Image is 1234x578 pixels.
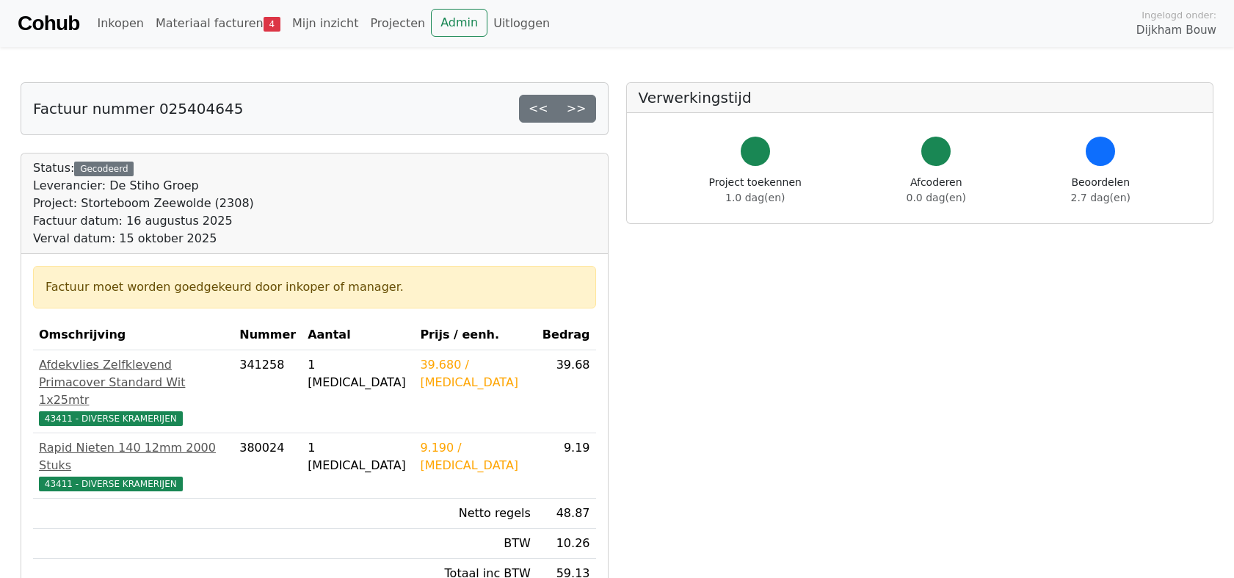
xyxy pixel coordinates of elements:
[537,499,596,529] td: 48.87
[33,195,254,212] div: Project: Storteboom Zeewolde (2308)
[537,529,596,559] td: 10.26
[233,320,302,350] th: Nummer
[487,9,556,38] a: Uitloggen
[74,162,134,176] div: Gecodeerd
[907,192,966,203] span: 0.0 dag(en)
[264,17,280,32] span: 4
[33,159,254,248] div: Status:
[414,320,536,350] th: Prijs / eenh.
[39,439,228,492] a: Rapid Nieten 140 12mm 2000 Stuks43411 - DIVERSE KRAMERIJEN
[308,439,408,474] div: 1 [MEDICAL_DATA]
[907,175,966,206] div: Afcoderen
[233,433,302,499] td: 380024
[308,356,408,391] div: 1 [MEDICAL_DATA]
[302,320,414,350] th: Aantal
[1136,22,1216,39] span: Dijkham Bouw
[233,350,302,433] td: 341258
[709,175,802,206] div: Project toekennen
[420,439,530,474] div: 9.190 / [MEDICAL_DATA]
[33,320,233,350] th: Omschrijving
[150,9,286,38] a: Materiaal facturen4
[286,9,365,38] a: Mijn inzicht
[431,9,487,37] a: Admin
[1071,175,1130,206] div: Beoordelen
[1142,8,1216,22] span: Ingelogd onder:
[557,95,596,123] a: >>
[639,89,1202,106] h5: Verwerkingstijd
[39,356,228,409] div: Afdekvlies Zelfklevend Primacover Standard Wit 1x25mtr
[414,499,536,529] td: Netto regels
[46,278,584,296] div: Factuur moet worden goedgekeurd door inkoper of manager.
[39,411,183,426] span: 43411 - DIVERSE KRAMERIJEN
[91,9,149,38] a: Inkopen
[33,100,243,118] h5: Factuur nummer 025404645
[537,350,596,433] td: 39.68
[39,356,228,427] a: Afdekvlies Zelfklevend Primacover Standard Wit 1x25mtr43411 - DIVERSE KRAMERIJEN
[33,177,254,195] div: Leverancier: De Stiho Groep
[414,529,536,559] td: BTW
[519,95,558,123] a: <<
[33,230,254,248] div: Verval datum: 15 oktober 2025
[39,439,228,474] div: Rapid Nieten 140 12mm 2000 Stuks
[537,320,596,350] th: Bedrag
[1071,192,1130,203] span: 2.7 dag(en)
[33,212,254,230] div: Factuur datum: 16 augustus 2025
[420,356,530,391] div: 39.680 / [MEDICAL_DATA]
[18,6,79,41] a: Cohub
[725,192,785,203] span: 1.0 dag(en)
[364,9,431,38] a: Projecten
[537,433,596,499] td: 9.19
[39,477,183,491] span: 43411 - DIVERSE KRAMERIJEN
